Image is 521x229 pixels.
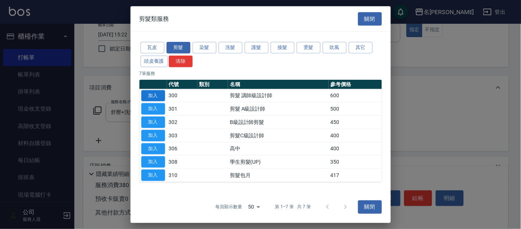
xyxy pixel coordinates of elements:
td: 剪髮 A級設計師 [228,102,328,116]
td: 學生剪髮(UP) [228,156,328,169]
button: 瓦皮 [141,42,164,53]
button: 清除 [169,56,193,67]
button: 染髮 [193,42,216,53]
button: 加入 [141,130,165,141]
button: 燙髮 [297,42,321,53]
td: 400 [329,129,382,142]
td: 310 [167,169,197,182]
td: 高中 [228,142,328,156]
td: 剪髮 講師級設計師 [228,89,328,102]
span: 剪髮類服務 [139,15,169,23]
td: 302 [167,115,197,129]
th: 參考價格 [329,79,382,89]
td: 306 [167,142,197,156]
td: 417 [329,169,382,182]
button: 頭皮養護 [141,56,168,67]
button: 加入 [141,90,165,101]
td: 308 [167,156,197,169]
td: 剪髮包月 [228,169,328,182]
td: 350 [329,156,382,169]
td: 303 [167,129,197,142]
p: 7 筆服務 [139,70,382,76]
button: 加入 [141,156,165,168]
td: 500 [329,102,382,116]
th: 代號 [167,79,197,89]
button: 接髮 [271,42,295,53]
button: 洗髮 [219,42,242,53]
button: 剪髮 [167,42,190,53]
td: B級設計師剪髮 [228,115,328,129]
button: 加入 [141,170,165,181]
td: 400 [329,142,382,156]
button: 關閉 [358,200,382,214]
button: 加入 [141,143,165,154]
td: 剪髮C級設計師 [228,129,328,142]
th: 名稱 [228,79,328,89]
td: 450 [329,115,382,129]
td: 600 [329,89,382,102]
button: 其它 [349,42,373,53]
p: 每頁顯示數量 [215,204,242,210]
div: 50 [245,197,263,217]
button: 加入 [141,103,165,115]
td: 301 [167,102,197,116]
button: 加入 [141,117,165,128]
td: 300 [167,89,197,102]
p: 第 1–7 筆 共 7 筆 [275,204,311,210]
button: 護髮 [245,42,268,53]
button: 關閉 [358,12,382,26]
th: 類別 [197,79,228,89]
button: 吹風 [323,42,347,53]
